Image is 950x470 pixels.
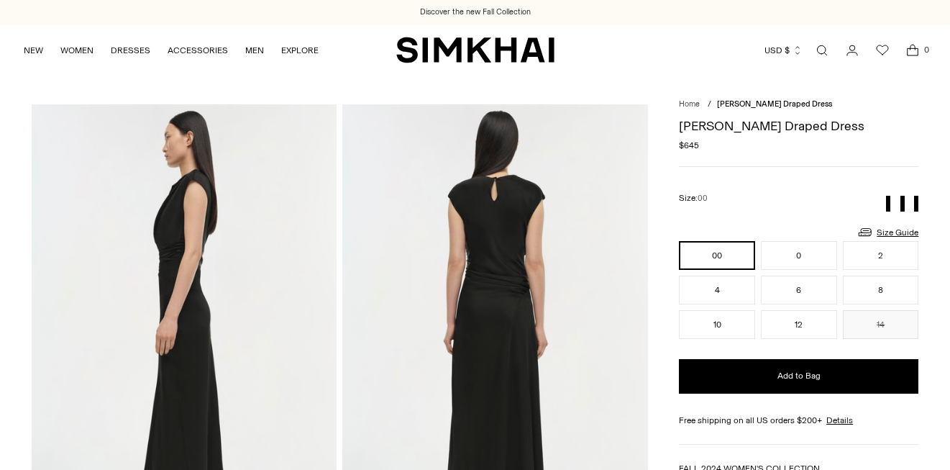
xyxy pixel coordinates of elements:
button: 00 [679,241,755,270]
button: USD $ [764,35,803,66]
button: 6 [761,276,837,304]
span: Add to Bag [777,370,821,382]
a: Wishlist [868,36,897,65]
span: $645 [679,139,699,152]
a: WOMEN [60,35,93,66]
button: 10 [679,310,755,339]
div: Free shipping on all US orders $200+ [679,414,918,427]
a: MEN [245,35,264,66]
label: Size: [679,191,708,205]
a: Discover the new Fall Collection [420,6,531,18]
a: Open cart modal [898,36,927,65]
span: [PERSON_NAME] Draped Dress [717,99,832,109]
a: SIMKHAI [396,36,554,64]
a: Open search modal [808,36,836,65]
span: 00 [698,194,708,203]
button: 2 [843,241,919,270]
button: 8 [843,276,919,304]
a: Size Guide [857,223,918,241]
button: 14 [843,310,919,339]
button: Add to Bag [679,359,918,394]
a: EXPLORE [281,35,319,66]
nav: breadcrumbs [679,99,918,111]
button: 4 [679,276,755,304]
a: ACCESSORIES [168,35,228,66]
h1: [PERSON_NAME] Draped Dress [679,119,918,132]
a: DRESSES [111,35,150,66]
a: NEW [24,35,43,66]
button: 12 [761,310,837,339]
button: 0 [761,241,837,270]
a: Details [826,414,853,427]
div: / [708,99,711,111]
a: Go to the account page [838,36,867,65]
a: Home [679,99,700,109]
span: 0 [920,43,933,56]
